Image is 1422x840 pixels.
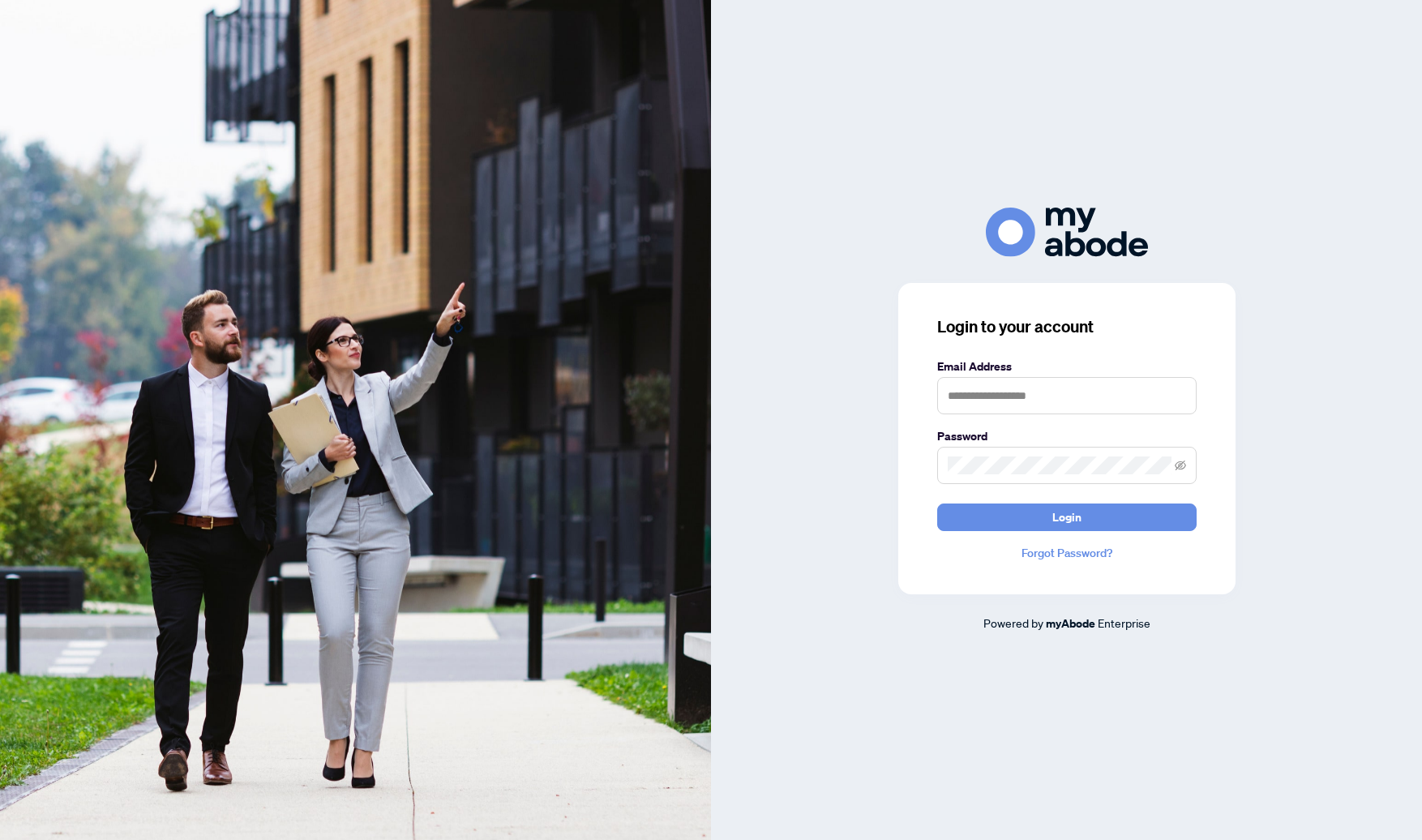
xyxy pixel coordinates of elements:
[937,315,1197,338] h3: Login to your account
[983,615,1043,630] span: Powered by
[937,544,1197,562] a: Forgot Password?
[1098,615,1150,630] span: Enterprise
[937,504,1197,531] button: Login
[937,358,1197,375] label: Email Address
[1175,460,1186,471] span: eye-invisible
[937,427,1197,445] label: Password
[986,208,1148,257] img: ma-logo
[1052,504,1081,530] span: Login
[1046,615,1095,632] a: myAbode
